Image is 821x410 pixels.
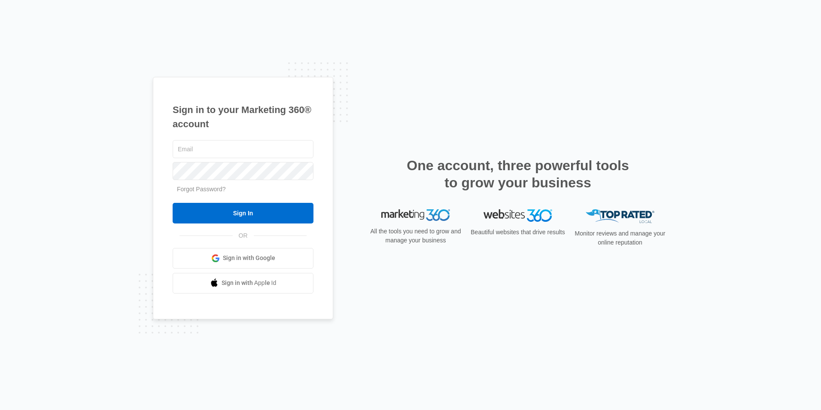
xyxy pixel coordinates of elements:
[177,186,226,193] a: Forgot Password?
[368,227,464,245] p: All the tools you need to grow and manage your business
[173,273,313,294] a: Sign in with Apple Id
[483,209,552,222] img: Websites 360
[404,157,632,191] h2: One account, three powerful tools to grow your business
[586,209,654,223] img: Top Rated Local
[173,203,313,223] input: Sign In
[381,209,450,221] img: Marketing 360
[572,229,668,247] p: Monitor reviews and manage your online reputation
[233,231,254,240] span: OR
[222,278,277,288] span: Sign in with Apple Id
[173,248,313,269] a: Sign in with Google
[173,140,313,158] input: Email
[470,228,566,237] p: Beautiful websites that drive results
[223,254,275,263] span: Sign in with Google
[173,103,313,131] h1: Sign in to your Marketing 360® account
